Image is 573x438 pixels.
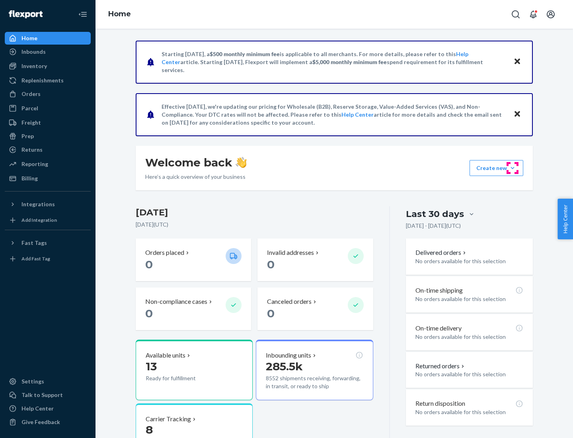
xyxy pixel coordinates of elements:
[162,103,506,127] p: Effective [DATE], we're updating our pricing for Wholesale (B2B), Reserve Storage, Value-Added Se...
[146,351,185,360] p: Available units
[108,10,131,18] a: Home
[266,374,363,390] p: 8552 shipments receiving, forwarding, in transit, or ready to ship
[5,237,91,249] button: Fast Tags
[21,90,41,98] div: Orders
[5,158,91,170] a: Reporting
[145,297,207,306] p: Non-compliance cases
[21,104,38,112] div: Parcel
[543,6,559,22] button: Open account menu
[5,198,91,211] button: Integrations
[136,340,253,400] button: Available units13Ready for fulfillment
[267,248,314,257] p: Invalid addresses
[512,56,522,68] button: Close
[312,59,387,65] span: $5,000 monthly minimum fee
[5,143,91,156] a: Returns
[5,130,91,143] a: Prep
[21,62,47,70] div: Inventory
[257,287,373,330] button: Canceled orders 0
[406,208,464,220] div: Last 30 days
[5,416,91,428] button: Give Feedback
[145,173,247,181] p: Here’s a quick overview of your business
[21,34,37,42] div: Home
[21,418,60,426] div: Give Feedback
[415,333,523,341] p: No orders available for this selection
[266,360,303,373] span: 285.5k
[146,360,157,373] span: 13
[9,10,43,18] img: Flexport logo
[470,160,523,176] button: Create new
[21,174,38,182] div: Billing
[415,399,465,408] p: Return disposition
[21,146,43,154] div: Returns
[75,6,91,22] button: Close Navigation
[162,50,506,74] p: Starting [DATE], a is applicable to all merchants. For more details, please refer to this article...
[415,370,523,378] p: No orders available for this selection
[406,222,461,230] p: [DATE] - [DATE] ( UTC )
[415,408,523,416] p: No orders available for this selection
[5,402,91,415] a: Help Center
[21,76,64,84] div: Replenishments
[5,116,91,129] a: Freight
[5,172,91,185] a: Billing
[267,297,312,306] p: Canceled orders
[21,239,47,247] div: Fast Tags
[512,109,522,120] button: Close
[257,239,373,281] button: Invalid addresses 0
[21,377,44,385] div: Settings
[5,389,91,401] a: Talk to Support
[236,157,247,168] img: hand-wave emoji
[5,60,91,72] a: Inventory
[5,45,91,58] a: Inbounds
[508,6,524,22] button: Open Search Box
[5,88,91,100] a: Orders
[5,252,91,265] a: Add Fast Tag
[146,374,219,382] p: Ready for fulfillment
[136,206,373,219] h3: [DATE]
[415,324,462,333] p: On-time delivery
[146,415,191,424] p: Carrier Tracking
[21,405,54,413] div: Help Center
[266,351,311,360] p: Inbounding units
[341,111,374,118] a: Help Center
[21,391,63,399] div: Talk to Support
[21,217,57,223] div: Add Integration
[21,119,41,127] div: Freight
[145,258,153,271] span: 0
[21,160,48,168] div: Reporting
[136,287,251,330] button: Non-compliance cases 0
[415,248,468,257] button: Delivered orders
[136,239,251,281] button: Orders placed 0
[102,3,137,26] ol: breadcrumbs
[415,257,523,265] p: No orders available for this selection
[21,255,50,262] div: Add Fast Tag
[5,375,91,388] a: Settings
[267,307,275,320] span: 0
[557,199,573,239] button: Help Center
[145,248,184,257] p: Orders placed
[256,340,373,400] button: Inbounding units285.5k8552 shipments receiving, forwarding, in transit, or ready to ship
[525,6,541,22] button: Open notifications
[210,51,280,57] span: $500 monthly minimum fee
[5,214,91,227] a: Add Integration
[145,155,247,170] h1: Welcome back
[267,258,275,271] span: 0
[415,295,523,303] p: No orders available for this selection
[5,102,91,115] a: Parcel
[5,74,91,87] a: Replenishments
[5,32,91,45] a: Home
[415,286,463,295] p: On-time shipping
[136,221,373,229] p: [DATE] ( UTC )
[415,362,466,371] button: Returned orders
[21,200,55,208] div: Integrations
[21,132,34,140] div: Prep
[145,307,153,320] span: 0
[21,48,46,56] div: Inbounds
[146,423,153,436] span: 8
